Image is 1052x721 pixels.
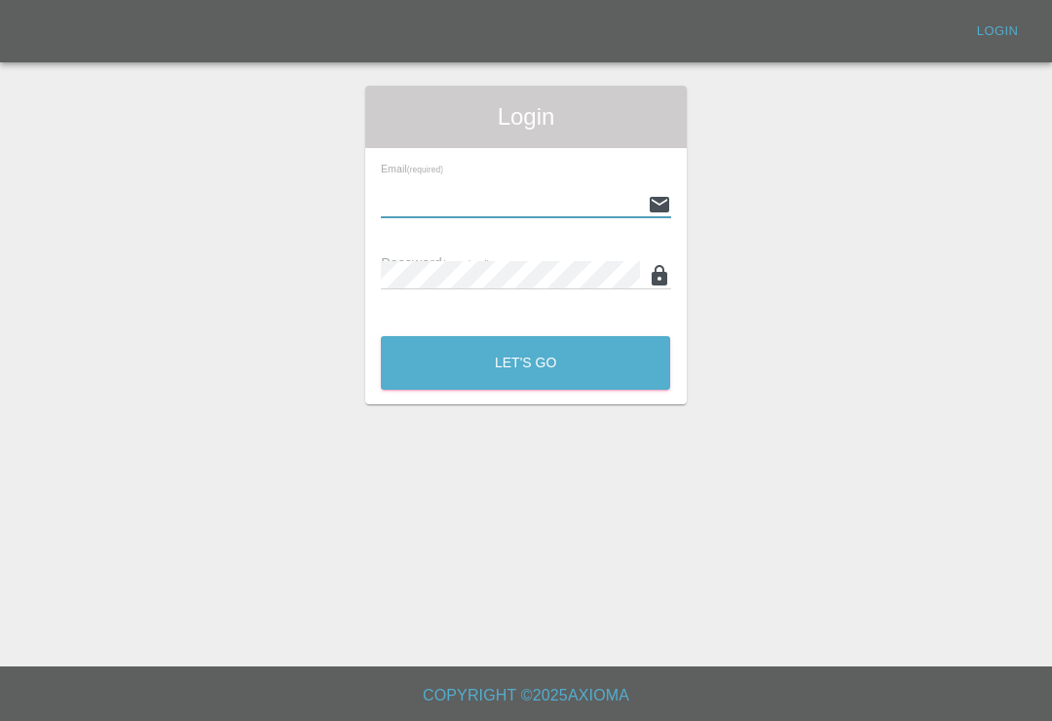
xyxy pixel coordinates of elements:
small: (required) [442,258,491,270]
a: Login [966,17,1029,47]
span: Email [381,163,443,174]
span: Password [381,255,490,271]
span: Login [381,101,670,133]
small: (required) [407,166,443,174]
h6: Copyright © 2025 Axioma [16,682,1036,709]
button: Let's Go [381,336,670,390]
